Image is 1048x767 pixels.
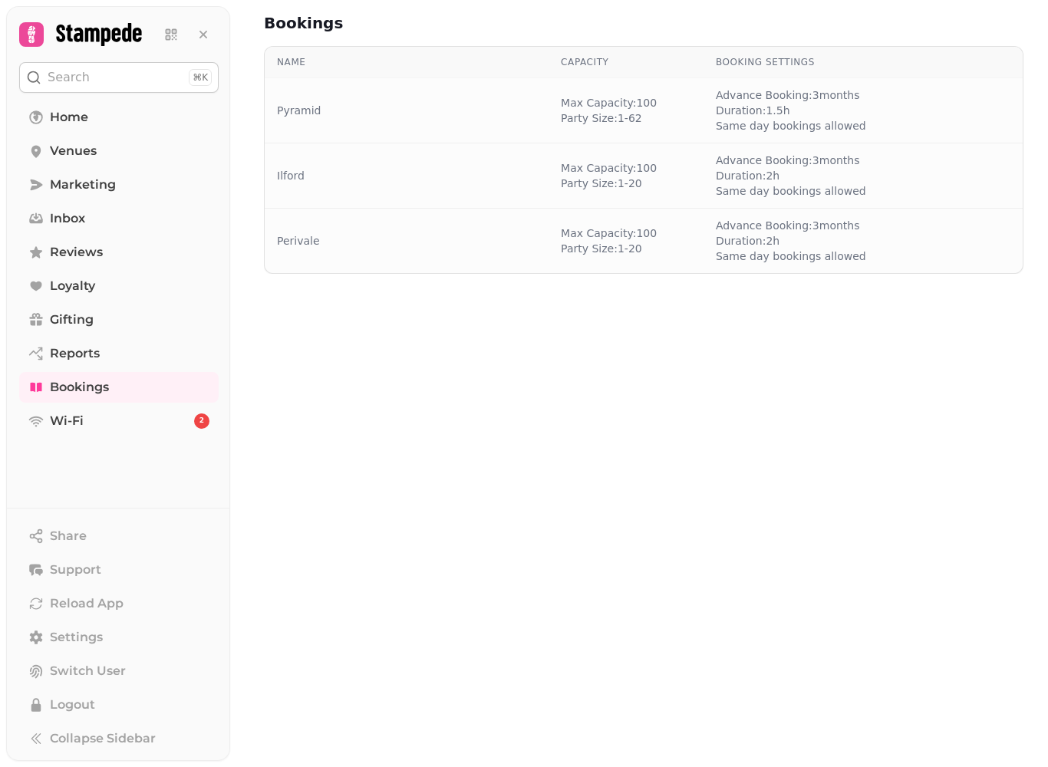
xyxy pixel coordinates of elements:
button: Support [19,555,219,585]
span: Same day bookings allowed [716,118,866,133]
span: Reports [50,344,100,363]
span: Party Size: 1 - 20 [561,176,657,191]
span: Inbox [50,209,85,228]
div: Capacity [561,56,691,68]
span: Advance Booking: 3 months [716,153,866,168]
span: Collapse Sidebar [50,729,156,748]
button: Logout [19,690,219,720]
span: Bookings [50,378,109,397]
span: Switch User [50,662,126,680]
a: Perivale [277,233,320,249]
span: Venues [50,142,97,160]
button: Share [19,521,219,551]
span: Duration: 2 h [716,233,866,249]
span: Reviews [50,243,103,262]
span: 2 [199,416,204,426]
button: Switch User [19,656,219,686]
a: Reviews [19,237,219,268]
span: Logout [50,696,95,714]
span: Advance Booking: 3 months [716,218,866,233]
span: Share [50,527,87,545]
div: ⌘K [189,69,212,86]
h2: Bookings [264,12,559,34]
a: Pyramid [277,103,321,118]
p: Search [48,68,90,87]
a: Settings [19,622,219,653]
span: Same day bookings allowed [716,183,866,199]
a: Bookings [19,372,219,403]
span: Same day bookings allowed [716,249,866,264]
a: Wi-Fi2 [19,406,219,436]
a: Inbox [19,203,219,234]
a: Ilford [277,168,305,183]
span: Home [50,108,88,127]
span: Max Capacity: 100 [561,160,657,176]
div: Booking Settings [716,56,916,68]
button: Collapse Sidebar [19,723,219,754]
span: Max Capacity: 100 [561,95,657,110]
span: Duration: 2 h [716,168,866,183]
a: Home [19,102,219,133]
span: Max Capacity: 100 [561,225,657,241]
button: Search⌘K [19,62,219,93]
span: Party Size: 1 - 20 [561,241,657,256]
span: Settings [50,628,103,647]
a: Venues [19,136,219,166]
span: Duration: 1.5 h [716,103,866,118]
a: Reports [19,338,219,369]
span: Support [50,561,101,579]
span: Reload App [50,594,124,613]
a: Gifting [19,304,219,335]
span: Advance Booking: 3 months [716,87,866,103]
span: Gifting [50,311,94,329]
a: Marketing [19,170,219,200]
div: Name [277,56,536,68]
span: Party Size: 1 - 62 [561,110,657,126]
button: Reload App [19,588,219,619]
span: Marketing [50,176,116,194]
span: Loyalty [50,277,95,295]
span: Wi-Fi [50,412,84,430]
a: Loyalty [19,271,219,301]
